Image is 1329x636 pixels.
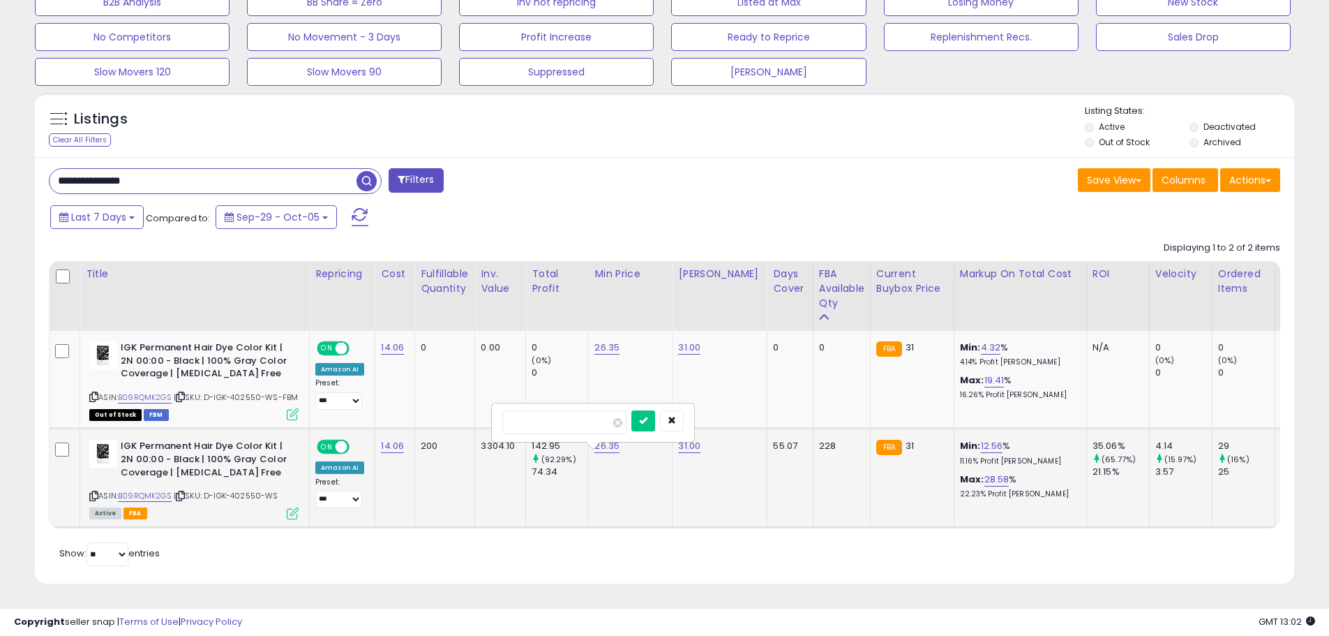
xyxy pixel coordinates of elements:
a: 28.58 [984,473,1009,487]
span: | SKU: D-IGK-402550-WS [174,490,278,501]
button: No Competitors [35,23,230,51]
span: All listings that are currently out of stock and unavailable for purchase on Amazon [89,409,142,421]
button: Filters [389,168,443,193]
div: 0 [421,341,464,354]
a: 26.35 [594,439,620,453]
label: Active [1099,121,1125,133]
div: N/A [1093,341,1139,354]
div: 3304.10 [481,440,515,452]
div: % [960,473,1076,499]
button: No Movement - 3 Days [247,23,442,51]
div: seller snap | | [14,616,242,629]
div: Preset: [315,478,364,509]
div: % [960,374,1076,400]
div: Title [86,267,303,281]
span: 2025-10-14 13:02 GMT [1259,615,1315,628]
div: 0 [819,341,859,354]
div: Velocity [1155,267,1206,281]
span: OFF [347,441,370,453]
div: Inv. value [481,267,520,296]
div: 4.14 [1155,440,1212,452]
div: ROI [1093,267,1143,281]
img: 31ae6TFvE8L._SL40_.jpg [89,341,117,369]
small: FBA [876,440,902,455]
div: 35.06% [1093,440,1149,452]
b: IGK Permanent Hair Dye Color Kit | 2N 00:00 - Black | 100% Gray Color Coverage | [MEDICAL_DATA] Free [121,341,290,384]
small: (92.29%) [541,454,576,465]
a: 19.41 [984,374,1005,387]
div: Repricing [315,267,369,281]
small: (16%) [1227,454,1249,465]
button: Replenishment Recs. [884,23,1079,51]
a: 12.56 [981,439,1003,453]
div: 0 [532,367,588,379]
div: % [960,440,1076,466]
div: 0 [1155,341,1212,354]
p: 11.16% Profit [PERSON_NAME] [960,457,1076,466]
p: 16.26% Profit [PERSON_NAME] [960,390,1076,400]
b: Max: [960,374,984,387]
a: 14.06 [381,439,404,453]
a: 26.35 [594,341,620,355]
div: 200 [421,440,464,452]
a: 31.00 [678,341,700,355]
div: 228 [819,440,859,452]
button: [PERSON_NAME] [671,58,866,86]
span: Compared to: [146,212,210,225]
div: 0 [1155,367,1212,379]
span: Sep-29 - Oct-05 [236,210,320,224]
button: Save View [1078,168,1150,192]
p: 4.14% Profit [PERSON_NAME] [960,357,1076,367]
div: Ordered Items [1218,267,1269,296]
p: Listing States: [1085,105,1294,118]
button: Suppressed [459,58,654,86]
span: Last 7 Days [71,210,126,224]
div: Preset: [315,378,364,410]
div: Cost [381,267,409,281]
button: Columns [1152,168,1218,192]
div: Fulfillable Quantity [421,267,469,296]
button: Ready to Reprice [671,23,866,51]
div: ASIN: [89,341,299,419]
div: Min Price [594,267,666,281]
button: Slow Movers 120 [35,58,230,86]
label: Deactivated [1203,121,1256,133]
div: Amazon AI [315,363,364,376]
h5: Listings [74,110,128,129]
a: Privacy Policy [181,615,242,628]
small: FBA [876,341,902,357]
a: 4.32 [981,341,1001,355]
div: 142.95 [532,440,588,452]
p: 22.23% Profit [PERSON_NAME] [960,489,1076,499]
span: ON [318,441,336,453]
span: FBM [144,409,169,421]
div: 25 [1218,466,1275,478]
div: 3.57 [1155,466,1212,478]
div: 74.34 [532,466,588,478]
button: Sep-29 - Oct-05 [216,205,337,229]
img: 31ae6TFvE8L._SL40_.jpg [89,440,117,468]
div: Displaying 1 to 2 of 2 items [1164,242,1280,255]
div: [PERSON_NAME] [678,267,761,281]
small: (65.77%) [1102,454,1136,465]
span: All listings currently available for purchase on Amazon [89,508,121,519]
div: 0 [773,341,802,354]
small: (0%) [1155,355,1175,366]
div: 0 [532,341,588,354]
div: Markup on Total Cost [960,267,1081,281]
div: 0.00 [481,341,515,354]
div: Amazon AI [315,461,364,474]
button: Last 7 Days [50,205,144,229]
span: ON [318,343,336,355]
a: Terms of Use [119,615,179,628]
div: 21.15% [1093,466,1149,478]
div: 0 [1218,367,1275,379]
span: Show: entries [59,547,160,560]
a: B09RQMK2GS [118,392,172,404]
button: Slow Movers 90 [247,58,442,86]
small: (0%) [1218,355,1238,366]
th: The percentage added to the cost of goods (COGS) that forms the calculator for Min & Max prices. [954,261,1086,331]
span: OFF [347,343,370,355]
b: Min: [960,439,981,452]
span: 31 [906,341,914,354]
